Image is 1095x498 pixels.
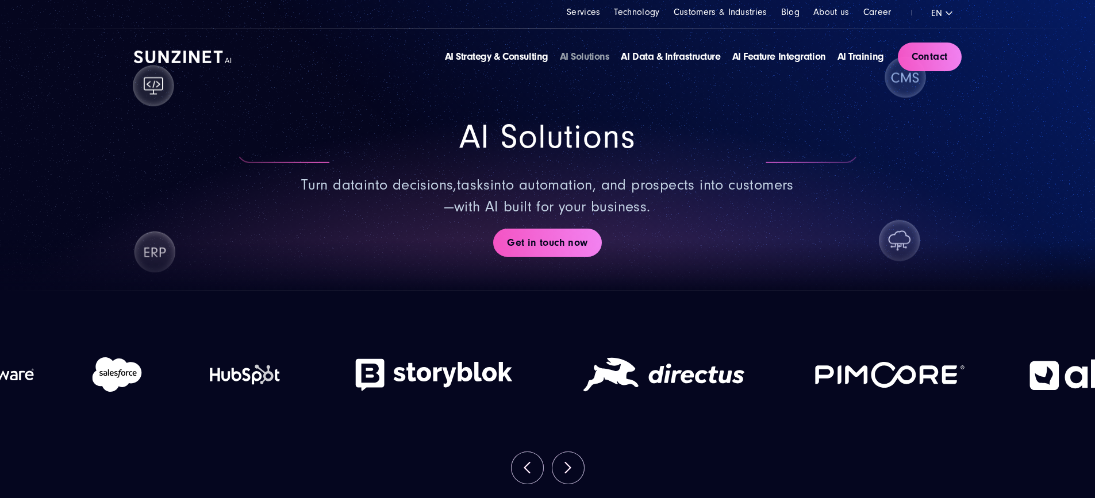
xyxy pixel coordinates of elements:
[444,176,793,215] span: into automation, and prospects into customers—with AI built for your business.
[863,7,892,17] a: Career
[674,7,767,17] a: Customers & Industries
[457,176,490,194] span: tasks
[552,452,584,484] button: Next
[567,7,601,17] a: Services
[813,7,850,17] a: About us
[578,337,750,412] img: logo_directus_white | AI Solutions SUNZINET
[808,337,972,412] img: logo_pimcore_white | AI Solutions SUNZINET
[732,51,826,63] a: AI Feature Integration
[453,176,456,194] span: ,
[493,229,601,257] a: Get in touch now
[459,118,636,156] span: AI Solutions
[364,176,388,194] span: into
[512,452,543,484] button: Previous
[567,6,892,19] div: Navigation Menu
[837,51,884,63] a: AI Training
[898,43,962,71] a: Contact
[199,337,290,412] img: hubspot-logo_white | AI Solutions SUNZINET
[781,7,800,17] a: Blog
[134,51,232,63] img: SUNZINET AI Logo
[393,176,454,194] span: decisions
[445,51,548,63] a: AI Strategy & Consulting
[92,337,142,412] img: salesforce-logo_white | AI Solutions SUNZINET
[348,337,520,412] img: logo_storyblok_white | AI Solutions SUNZINET
[301,176,364,194] span: Turn data
[445,49,884,64] div: Navigation Menu
[560,51,610,63] a: AI Solutions
[614,7,659,17] a: Technology
[621,51,720,63] a: AI Data & Infrastructure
